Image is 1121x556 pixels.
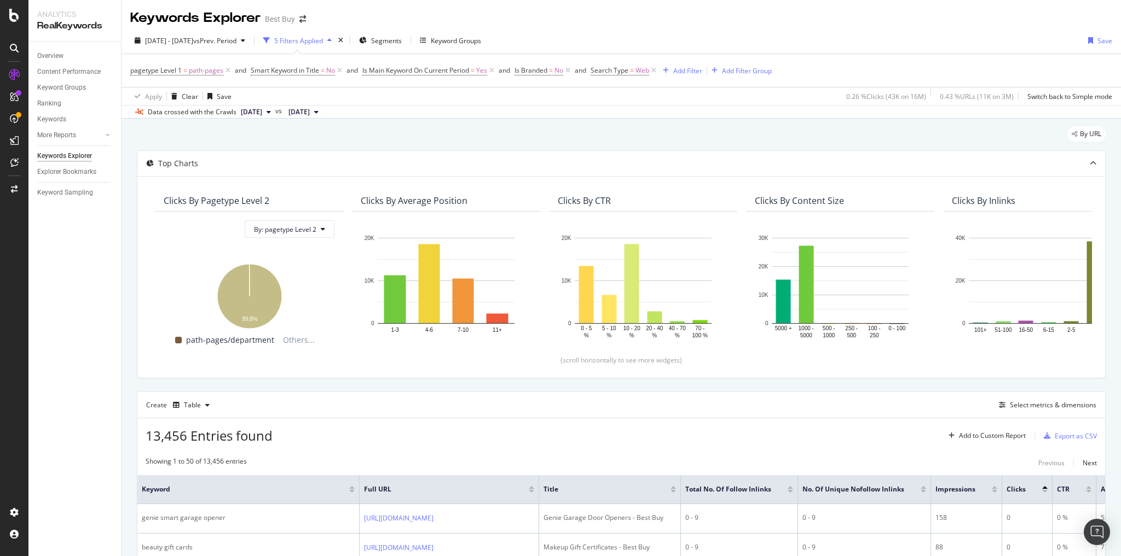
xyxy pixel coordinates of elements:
[183,66,187,75] span: =
[326,63,335,78] span: No
[759,264,768,270] text: 20K
[371,320,374,326] text: 0
[37,114,66,125] div: Keywords
[37,66,101,78] div: Content Performance
[673,66,702,75] div: Add Filter
[669,325,686,331] text: 40 - 70
[284,106,323,119] button: [DATE]
[130,66,182,75] span: pagetype Level 1
[1097,36,1112,45] div: Save
[554,63,563,78] span: No
[145,92,162,101] div: Apply
[1057,484,1070,494] span: CTR
[870,332,879,338] text: 250
[962,320,966,326] text: 0
[164,195,269,206] div: Clicks By pagetype Level 2
[755,195,844,206] div: Clicks By Content Size
[37,98,61,109] div: Ranking
[562,235,571,241] text: 20K
[1083,458,1097,467] div: Next
[242,317,257,323] text: 99.8%
[575,65,586,75] button: and
[1057,513,1091,523] div: 0 %
[361,195,467,206] div: Clicks By Average Position
[37,114,113,125] a: Keywords
[37,9,112,20] div: Analytics
[265,14,295,25] div: Best Buy
[371,36,402,45] span: Segments
[37,166,96,178] div: Explorer Bookmarks
[549,66,553,75] span: =
[800,332,813,338] text: 5000
[254,225,316,234] span: By: pagetype Level 2
[1043,327,1054,333] text: 6-15
[823,325,835,331] text: 500 -
[707,64,772,77] button: Add Filter Group
[142,513,355,523] div: genie smart garage opener
[1007,484,1026,494] span: Clicks
[37,20,112,32] div: RealKeywords
[823,332,835,338] text: 1000
[956,235,966,241] text: 40K
[37,150,113,162] a: Keywords Explorer
[765,320,768,326] text: 0
[203,87,232,105] button: Save
[146,456,247,470] div: Showing 1 to 50 of 13,456 entries
[158,158,198,169] div: Top Charts
[299,15,306,23] div: arrow-right-arrow-left
[1080,131,1101,137] span: By URL
[245,220,334,238] button: By: pagetype Level 2
[288,107,310,117] span: 2025 Aug. 12th
[868,325,881,331] text: 100 -
[186,333,274,347] span: path-pages/department
[1084,32,1112,49] button: Save
[944,427,1026,444] button: Add to Custom Report
[1038,456,1065,470] button: Previous
[37,82,86,93] div: Keyword Groups
[251,66,319,75] span: Smart Keyword in Title
[623,325,641,331] text: 10 - 20
[1084,519,1110,545] div: Open Intercom Messenger
[692,332,708,338] text: 100 %
[37,130,76,141] div: More Reports
[235,66,246,75] div: and
[130,32,250,49] button: [DATE] - [DATE]vsPrev. Period
[148,107,236,117] div: Data crossed with the Crawls
[476,63,487,78] span: Yes
[1057,542,1091,552] div: 0 %
[274,36,323,45] div: 5 Filters Applied
[346,65,358,75] button: and
[431,36,481,45] div: Keyword Groups
[164,259,334,330] svg: A chart.
[189,63,223,78] span: path-pages
[146,426,273,444] span: 13,456 Entries found
[499,66,510,75] div: and
[675,332,680,338] text: %
[646,325,663,331] text: 20 - 40
[558,232,729,340] svg: A chart.
[685,513,793,523] div: 0 - 9
[568,320,571,326] text: 0
[759,292,768,298] text: 10K
[145,36,193,45] span: [DATE] - [DATE]
[37,66,113,78] a: Content Performance
[1067,126,1106,142] div: legacy label
[37,50,63,62] div: Overview
[37,187,113,198] a: Keyword Sampling
[935,542,997,552] div: 88
[346,66,358,75] div: and
[361,232,531,340] div: A chart.
[1067,327,1076,333] text: 2-5
[182,92,198,101] div: Clear
[37,50,113,62] a: Overview
[544,542,676,552] div: Makeup Gift Certificates - Best Buy
[235,65,246,75] button: and
[802,542,926,552] div: 0 - 9
[236,106,275,119] button: [DATE]
[142,484,333,494] span: Keyword
[629,332,634,338] text: %
[935,484,975,494] span: Impressions
[1083,456,1097,470] button: Next
[888,325,906,331] text: 0 - 100
[1023,87,1112,105] button: Switch back to Simple mode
